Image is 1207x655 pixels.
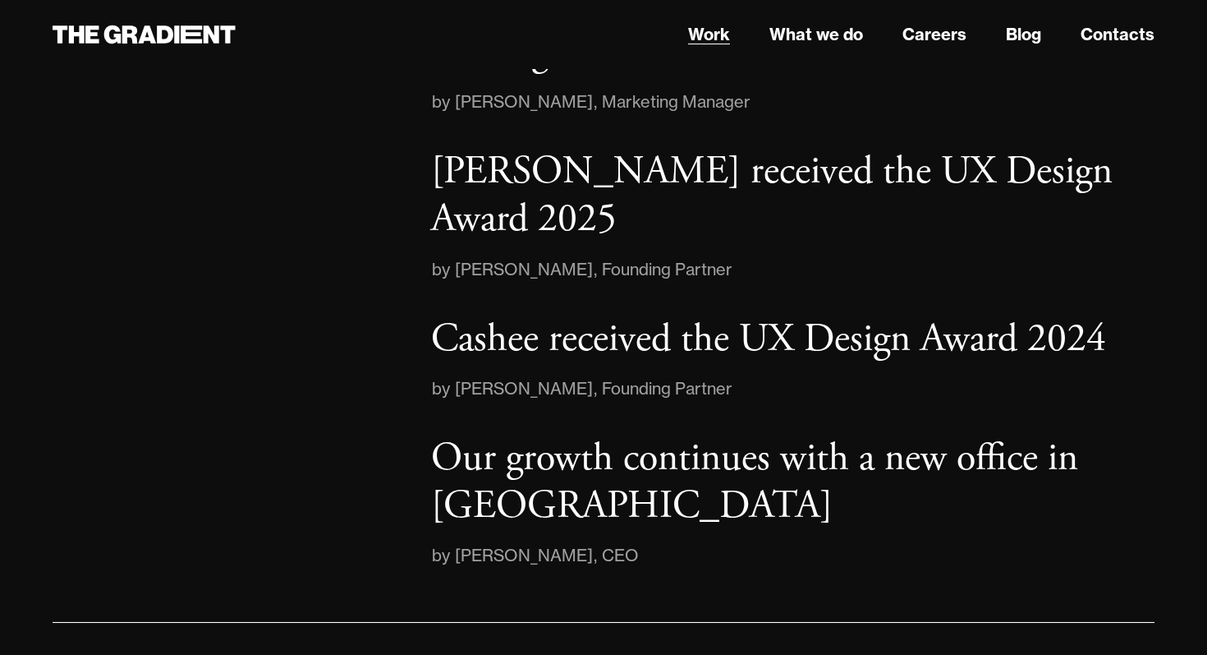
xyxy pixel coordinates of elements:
[431,148,1154,242] a: [PERSON_NAME] received the UX Design Award 2025
[1081,22,1154,47] a: Contacts
[431,146,1113,244] p: [PERSON_NAME] received the UX Design Award 2025
[455,256,593,283] div: [PERSON_NAME]
[593,89,602,115] div: ,
[769,22,863,47] a: What we do
[431,89,455,115] div: by
[593,256,602,283] div: ,
[431,314,1106,364] p: Cashee received the UX Design Award 2024
[431,376,455,402] div: by
[688,22,730,47] a: Work
[593,376,602,402] div: ,
[1006,22,1041,47] a: Blog
[602,542,639,569] div: CEO
[431,435,1154,529] a: Our growth continues with a new office in [GEOGRAPHIC_DATA]
[455,542,593,569] div: [PERSON_NAME]
[593,542,602,569] div: ,
[455,89,593,115] div: [PERSON_NAME]
[431,433,1078,531] p: Our growth continues with a new office in [GEOGRAPHIC_DATA]
[431,316,1154,363] a: Cashee received the UX Design Award 2024
[431,256,455,283] div: by
[902,22,966,47] a: Careers
[602,376,732,402] div: Founding Partner
[455,376,593,402] div: [PERSON_NAME]
[431,542,455,569] div: by
[602,89,750,115] div: Marketing Manager
[602,256,732,283] div: Founding Partner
